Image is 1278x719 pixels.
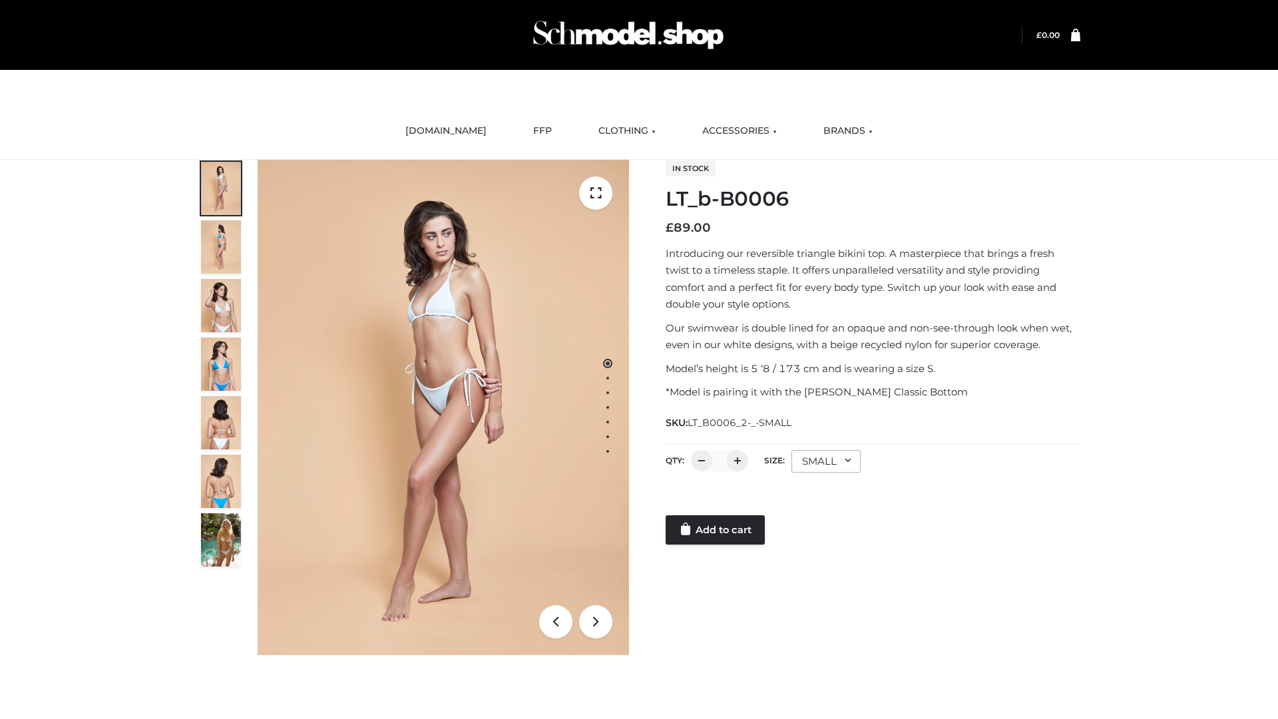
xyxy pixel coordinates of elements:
[666,320,1080,354] p: Our swimwear is double lined for an opaque and non-see-through look when wet, even in our white d...
[666,383,1080,401] p: *Model is pairing it with the [PERSON_NAME] Classic Bottom
[1036,30,1060,40] a: £0.00
[666,220,711,235] bdi: 89.00
[201,220,241,274] img: ArielClassicBikiniTop_CloudNine_AzureSky_OW114ECO_2-scaled.jpg
[813,117,883,146] a: BRANDS
[688,417,791,429] span: LT_B0006_2-_-SMALL
[201,338,241,391] img: ArielClassicBikiniTop_CloudNine_AzureSky_OW114ECO_4-scaled.jpg
[588,117,666,146] a: CLOTHING
[666,455,684,465] label: QTY:
[791,450,861,473] div: SMALL
[201,279,241,332] img: ArielClassicBikiniTop_CloudNine_AzureSky_OW114ECO_3-scaled.jpg
[258,160,629,655] img: ArielClassicBikiniTop_CloudNine_AzureSky_OW114ECO_1
[395,117,497,146] a: [DOMAIN_NAME]
[201,396,241,449] img: ArielClassicBikiniTop_CloudNine_AzureSky_OW114ECO_7-scaled.jpg
[529,9,728,61] img: Schmodel Admin 964
[523,117,562,146] a: FFP
[666,515,765,545] a: Add to cart
[666,415,793,431] span: SKU:
[666,220,674,235] span: £
[201,455,241,508] img: ArielClassicBikiniTop_CloudNine_AzureSky_OW114ECO_8-scaled.jpg
[201,513,241,567] img: Arieltop_CloudNine_AzureSky2.jpg
[666,160,716,176] span: In stock
[764,455,785,465] label: Size:
[1036,30,1042,40] span: £
[201,162,241,215] img: ArielClassicBikiniTop_CloudNine_AzureSky_OW114ECO_1-scaled.jpg
[1036,30,1060,40] bdi: 0.00
[692,117,787,146] a: ACCESSORIES
[666,187,1080,211] h1: LT_b-B0006
[666,360,1080,377] p: Model’s height is 5 ‘8 / 173 cm and is wearing a size S.
[666,245,1080,313] p: Introducing our reversible triangle bikini top. A masterpiece that brings a fresh twist to a time...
